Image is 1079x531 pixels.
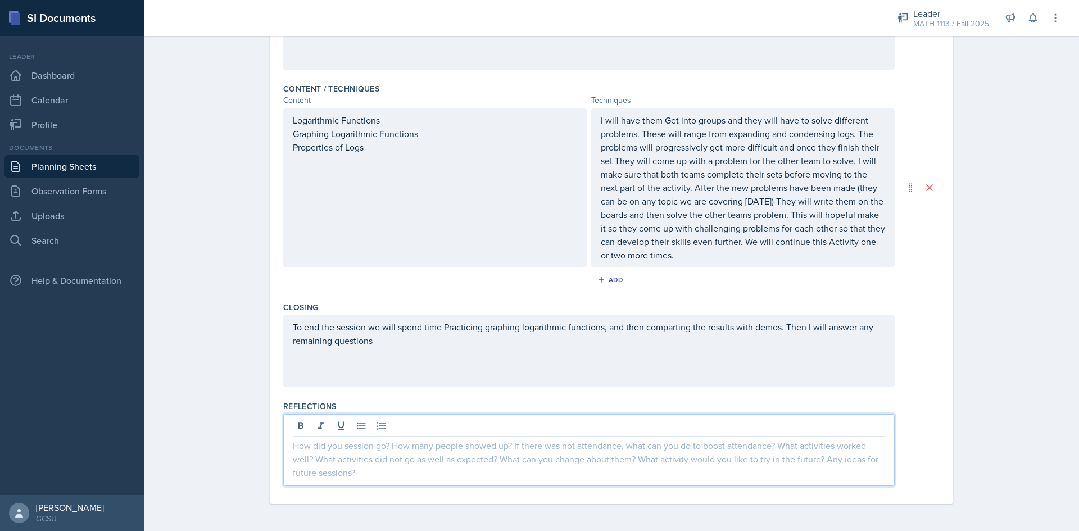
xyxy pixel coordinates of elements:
[4,89,139,111] a: Calendar
[913,7,989,20] div: Leader
[283,94,587,106] div: Content
[4,269,139,292] div: Help & Documentation
[283,401,337,412] label: Reflections
[4,180,139,202] a: Observation Forms
[4,64,139,87] a: Dashboard
[4,114,139,136] a: Profile
[293,114,577,127] p: Logarithmic Functions
[4,205,139,227] a: Uploads
[36,502,104,513] div: [PERSON_NAME]
[283,83,379,94] label: Content / Techniques
[591,94,895,106] div: Techniques
[293,320,885,347] p: To end the session we will spend time Practicing graphing logarithmic functions, and then compart...
[593,271,630,288] button: Add
[4,52,139,62] div: Leader
[293,140,577,154] p: Properties of Logs
[601,114,885,262] p: I will have them Get into groups and they will have to solve different problems. These will range...
[283,302,318,313] label: Closing
[4,229,139,252] a: Search
[4,143,139,153] div: Documents
[293,127,577,140] p: Graphing Logarithmic Functions
[4,155,139,178] a: Planning Sheets
[913,18,989,30] div: MATH 1113 / Fall 2025
[36,513,104,524] div: GCSU
[600,275,624,284] div: Add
